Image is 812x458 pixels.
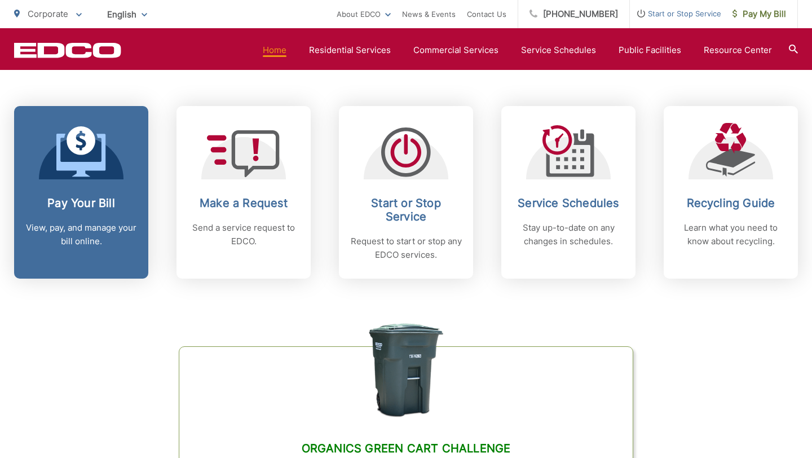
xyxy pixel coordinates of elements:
a: Home [263,43,286,57]
p: Send a service request to EDCO. [188,221,299,248]
a: Make a Request Send a service request to EDCO. [176,106,311,279]
p: View, pay, and manage your bill online. [25,221,137,248]
h2: Start or Stop Service [350,196,462,223]
h2: Recycling Guide [675,196,787,210]
a: Service Schedules Stay up-to-date on any changes in schedules. [501,106,636,279]
p: Stay up-to-date on any changes in schedules. [513,221,624,248]
h2: Organics Green Cart Challenge [208,442,604,455]
a: Residential Services [309,43,391,57]
a: Resource Center [704,43,772,57]
a: About EDCO [337,7,391,21]
a: EDCD logo. Return to the homepage. [14,42,121,58]
a: News & Events [402,7,456,21]
span: Pay My Bill [732,7,786,21]
h2: Pay Your Bill [25,196,137,210]
a: Recycling Guide Learn what you need to know about recycling. [664,106,798,279]
a: Commercial Services [413,43,498,57]
p: Request to start or stop any EDCO services. [350,235,462,262]
p: Learn what you need to know about recycling. [675,221,787,248]
a: Public Facilities [619,43,681,57]
a: Contact Us [467,7,506,21]
a: Pay Your Bill View, pay, and manage your bill online. [14,106,148,279]
h2: Service Schedules [513,196,624,210]
h2: Make a Request [188,196,299,210]
span: English [99,5,156,24]
a: Service Schedules [521,43,596,57]
span: Corporate [28,8,68,19]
